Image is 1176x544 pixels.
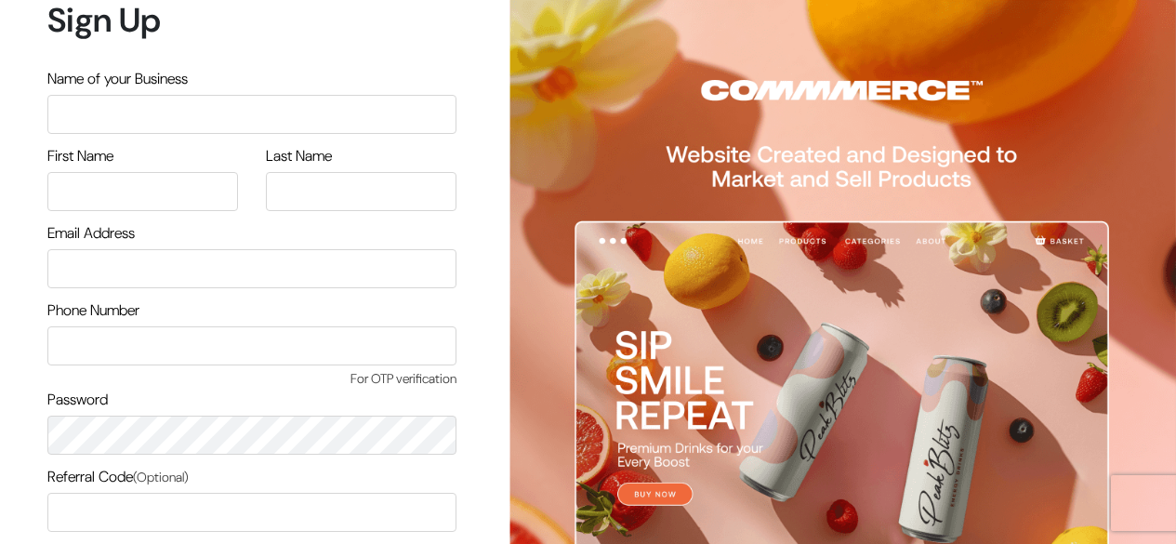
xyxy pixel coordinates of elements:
[47,68,188,90] label: Name of your Business
[47,299,139,322] label: Phone Number
[266,145,332,167] label: Last Name
[47,389,108,411] label: Password
[47,145,113,167] label: First Name
[47,369,456,389] span: For OTP verification
[47,466,189,488] label: Referral Code
[133,469,189,485] span: (Optional)
[47,222,135,245] label: Email Address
